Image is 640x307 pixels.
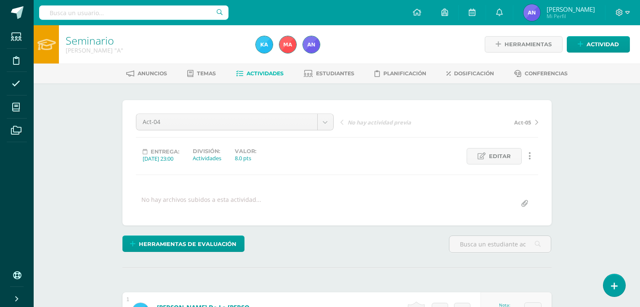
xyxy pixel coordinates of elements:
[514,119,531,126] span: Act-05
[122,236,244,252] a: Herramientas de evaluación
[138,70,167,77] span: Anuncios
[143,114,311,130] span: Act-04
[126,67,167,80] a: Anuncios
[236,67,284,80] a: Actividades
[303,36,320,53] img: dfc161cbb64dec876014c94b69ab9e1d.png
[66,33,114,48] a: Seminario
[383,70,426,77] span: Planificación
[247,70,284,77] span: Actividades
[439,118,538,126] a: Act-05
[449,236,551,252] input: Busca un estudiante aquí...
[141,196,261,212] div: No hay archivos subidos a esta actividad...
[136,114,333,130] a: Act-04
[485,36,563,53] a: Herramientas
[489,148,511,164] span: Editar
[279,36,296,53] img: 0183f867e09162c76e2065f19ee79ccf.png
[374,67,426,80] a: Planificación
[187,67,216,80] a: Temas
[454,70,494,77] span: Dosificación
[304,67,354,80] a: Estudiantes
[567,36,630,53] a: Actividad
[523,4,540,21] img: dfc161cbb64dec876014c94b69ab9e1d.png
[587,37,619,52] span: Actividad
[151,148,179,155] span: Entrega:
[193,148,221,154] label: División:
[547,13,595,20] span: Mi Perfil
[139,236,236,252] span: Herramientas de evaluación
[514,67,568,80] a: Conferencias
[525,70,568,77] span: Conferencias
[66,46,246,54] div: Quinto Bachillerato 'A'
[446,67,494,80] a: Dosificación
[316,70,354,77] span: Estudiantes
[39,5,228,20] input: Busca un usuario...
[66,34,246,46] h1: Seminario
[235,154,256,162] div: 8.0 pts
[256,36,273,53] img: 258196113818b181416f1cb94741daed.png
[547,5,595,13] span: [PERSON_NAME]
[235,148,256,154] label: Valor:
[348,119,411,126] span: No hay actividad previa
[505,37,552,52] span: Herramientas
[193,154,221,162] div: Actividades
[197,70,216,77] span: Temas
[143,155,179,162] div: [DATE] 23:00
